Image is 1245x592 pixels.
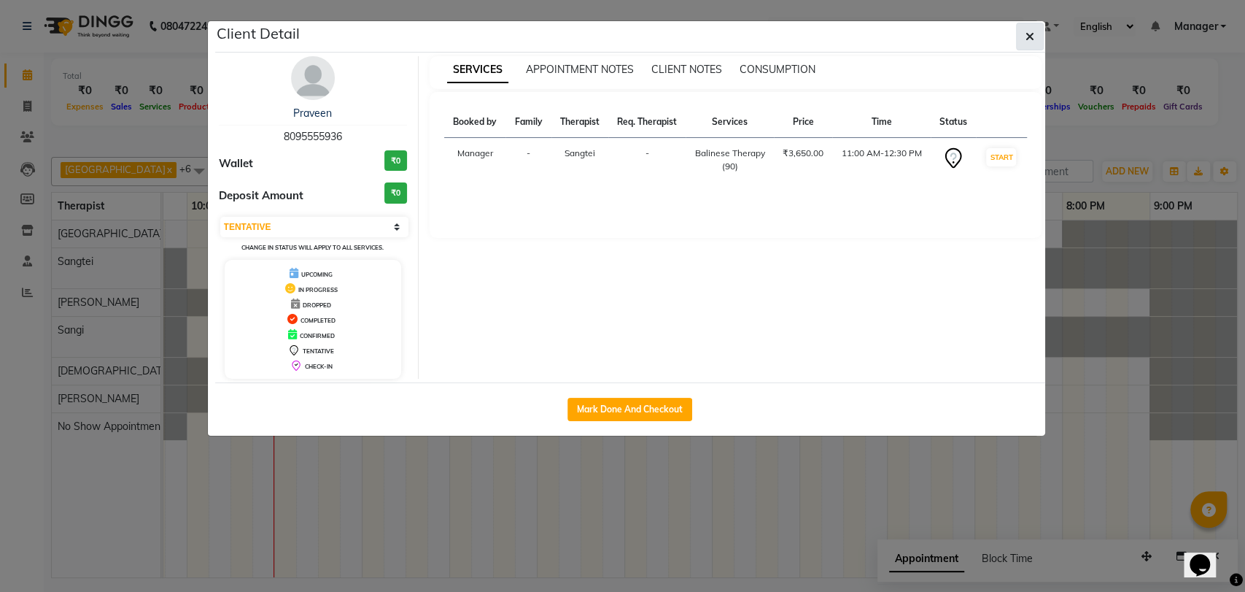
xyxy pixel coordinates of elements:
th: Status [931,107,976,138]
button: Mark Done And Checkout [567,398,692,421]
td: 11:00 AM-12:30 PM [832,138,931,182]
th: Req. Therapist [608,107,686,138]
span: CONSUMPTION [740,63,815,76]
span: CONFIRMED [300,332,335,339]
span: APPOINTMENT NOTES [526,63,634,76]
th: Time [832,107,931,138]
span: DROPPED [303,301,331,309]
span: UPCOMING [301,271,333,278]
span: CLIENT NOTES [651,63,722,76]
span: COMPLETED [300,317,336,324]
span: SERVICES [447,57,508,83]
img: avatar [291,56,335,100]
td: Manager [444,138,505,182]
small: Change in status will apply to all services. [241,244,384,251]
th: Booked by [444,107,505,138]
span: CHECK-IN [305,363,333,370]
a: Praveen [293,107,332,120]
span: 8095555936 [284,130,342,143]
span: Wallet [219,155,253,172]
span: IN PROGRESS [298,286,338,293]
th: Family [505,107,551,138]
div: Balinese Therapy (90) [694,147,765,173]
td: - [608,138,686,182]
div: ₹3,650.00 [783,147,823,160]
td: - [505,138,551,182]
h5: Client Detail [217,23,300,45]
iframe: chat widget [1184,534,1230,577]
h3: ₹0 [384,150,407,172]
span: Deposit Amount [219,188,303,204]
span: TENTATIVE [303,347,334,355]
th: Therapist [551,107,608,138]
th: Services [686,107,774,138]
span: Sangtei [565,147,595,158]
h3: ₹0 [384,182,407,204]
button: START [986,148,1016,166]
th: Price [774,107,832,138]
